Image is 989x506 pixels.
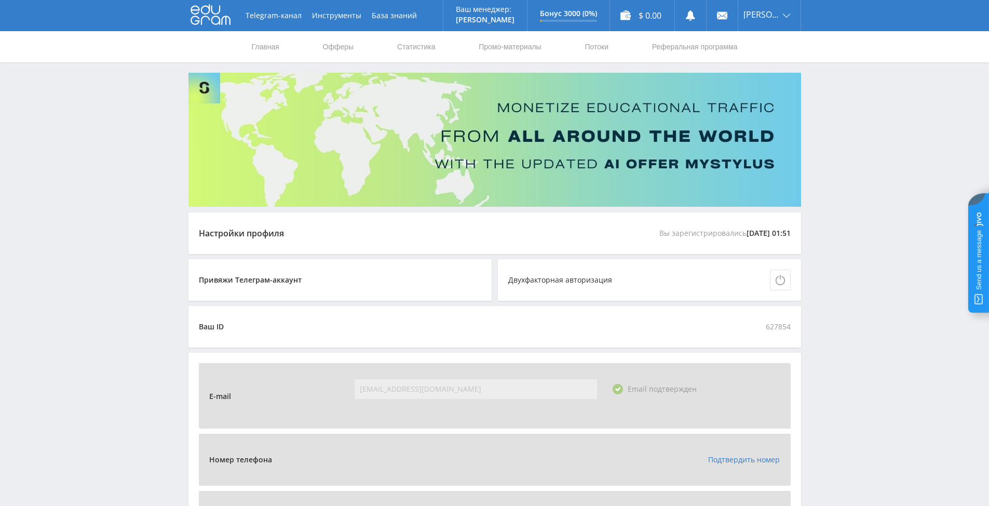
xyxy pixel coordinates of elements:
img: Banner [188,73,801,207]
span: Email подтвержден [628,384,697,394]
a: Подтвердить номер [708,455,780,464]
span: E-mail [209,386,236,407]
div: Ваш ID [199,323,224,331]
p: Бонус 3000 (0%) [540,9,597,18]
span: Номер телефона [209,449,277,470]
a: Потоки [584,31,609,62]
div: Двухфакторная авторизация [508,276,612,284]
p: [PERSON_NAME] [456,16,514,24]
a: Промо-материалы [478,31,542,62]
span: Привяжи Телеграм-аккаунт [199,270,307,290]
a: Реферальная программа [651,31,739,62]
span: [DATE] 01:51 [747,223,791,244]
span: 627854 [766,316,791,337]
a: Статистика [396,31,437,62]
p: Ваш менеджер: [456,5,514,14]
span: Вы зарегистрировались [659,223,791,244]
a: Главная [251,31,280,62]
a: Офферы [322,31,355,62]
div: Настройки профиля [199,229,284,238]
span: [PERSON_NAME] [743,10,780,19]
